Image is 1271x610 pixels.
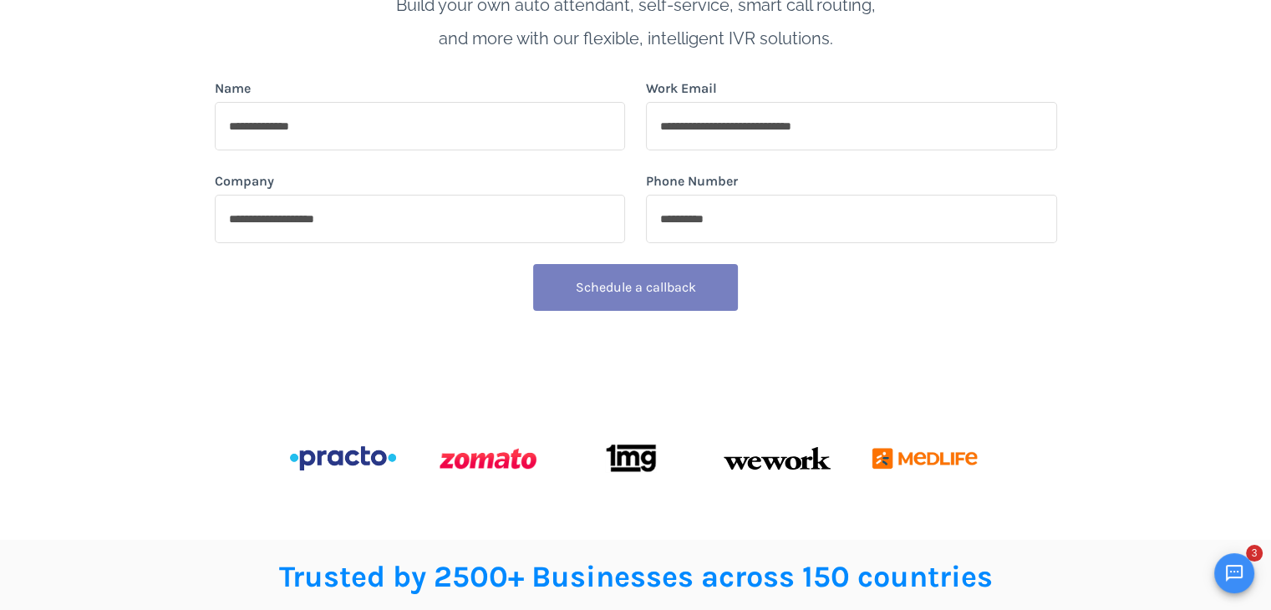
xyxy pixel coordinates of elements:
label: Name [215,79,251,99]
button: Schedule a callback [533,264,738,311]
span: 3 [1246,545,1263,562]
span: Schedule a callback [576,279,696,295]
label: Phone Number [646,171,738,191]
span: and more with our flexible, intelligent IVR solutions. [439,28,833,48]
label: Company [215,171,274,191]
span: Trusted by 2500+ Businesses across 150 countries [279,559,993,594]
form: form [215,79,1057,332]
label: Work Email [646,79,717,99]
button: Open chat [1214,553,1254,593]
